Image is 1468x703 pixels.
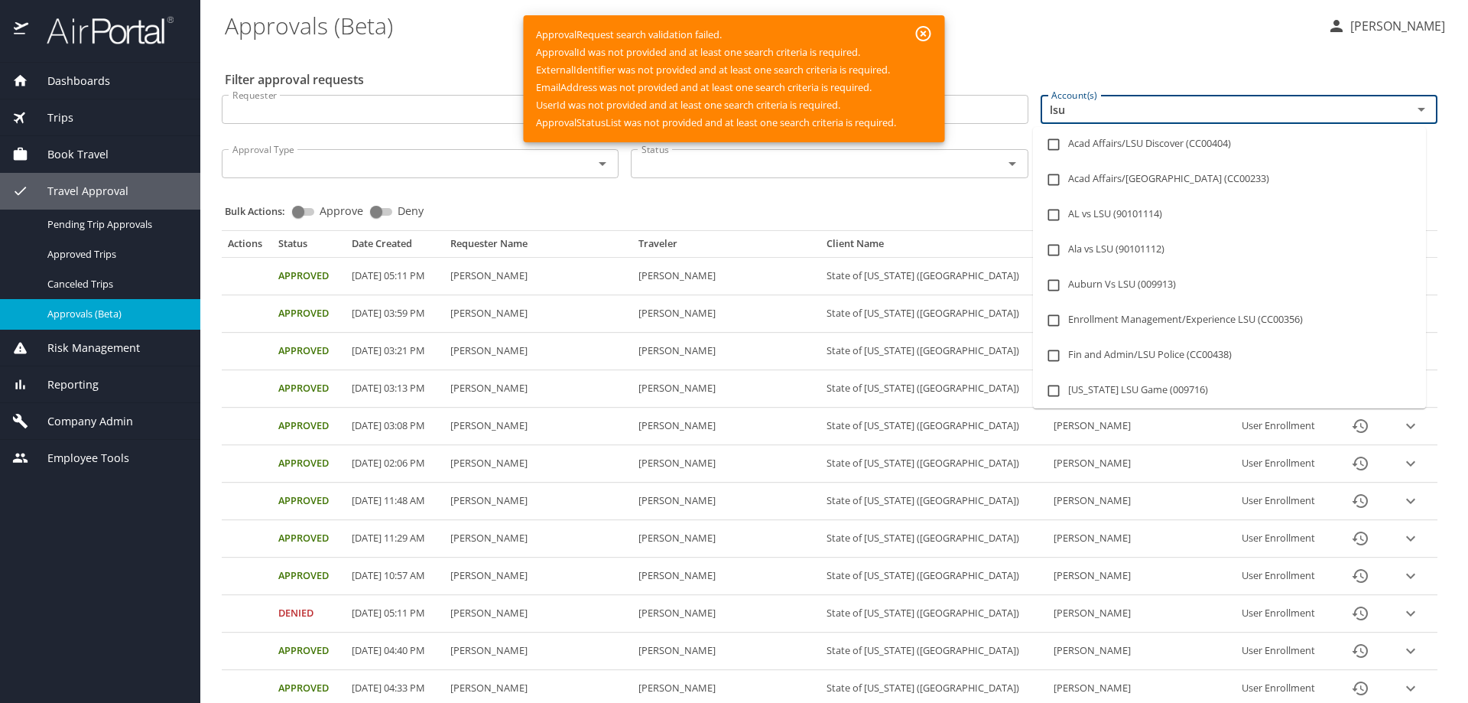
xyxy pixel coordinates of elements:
td: [PERSON_NAME] [632,295,820,333]
button: expand row [1399,602,1422,625]
td: [DATE] 02:06 PM [346,445,444,483]
td: [PERSON_NAME] [1047,520,1236,558]
span: Approve [320,206,363,216]
p: Bulk Actions: [225,204,297,218]
td: [PERSON_NAME] [1047,445,1236,483]
td: State of [US_STATE] ([GEOGRAPHIC_DATA]) [820,408,1047,445]
button: expand row [1399,415,1422,438]
span: Approvals (Beta) [47,307,182,321]
img: icon-airportal.png [14,15,30,45]
td: [PERSON_NAME] [632,520,820,558]
td: Approved [272,258,346,295]
span: Book Travel [28,146,109,163]
td: [PERSON_NAME] [632,483,820,520]
span: Deny [398,206,424,216]
td: State of [US_STATE] ([GEOGRAPHIC_DATA]) [820,633,1047,670]
td: [PERSON_NAME] [1047,558,1236,595]
li: Acad Affairs/LSU Discover (CC00404) [1033,127,1426,162]
td: State of [US_STATE] ([GEOGRAPHIC_DATA]) [820,445,1047,483]
li: [US_STATE] LSU Game (009716) [1033,373,1426,408]
td: [PERSON_NAME] [444,258,632,295]
h1: Approvals (Beta) [225,2,1315,49]
td: State of [US_STATE] ([GEOGRAPHIC_DATA]) [820,295,1047,333]
img: airportal-logo.png [30,15,174,45]
td: [PERSON_NAME] [444,295,632,333]
td: [DATE] 03:59 PM [346,295,444,333]
li: Acad Affairs/[GEOGRAPHIC_DATA] (CC00233) [1033,162,1426,197]
td: Approved [272,370,346,408]
td: [PERSON_NAME] [632,258,820,295]
td: State of [US_STATE] ([GEOGRAPHIC_DATA]) [820,333,1047,370]
td: [PERSON_NAME] [632,595,820,633]
span: Company Admin [28,413,133,430]
td: [PERSON_NAME] [632,370,820,408]
h2: Filter approval requests [225,67,364,92]
td: [DATE] 10:57 AM [346,558,444,595]
span: Reporting [28,376,99,393]
button: History [1342,520,1379,557]
div: ApprovalRequest search validation failed. ApprovalId was not provided and at least one search cri... [536,20,896,138]
button: [PERSON_NAME] [1321,12,1451,40]
td: Denied [272,595,346,633]
td: [PERSON_NAME] [1047,408,1236,445]
td: Approved [272,483,346,520]
td: [DATE] 03:21 PM [346,333,444,370]
td: [DATE] 05:11 PM [346,595,444,633]
td: [PERSON_NAME] [632,445,820,483]
button: expand row [1399,490,1422,513]
td: [PERSON_NAME] [632,558,820,595]
button: expand row [1399,527,1422,550]
button: expand row [1399,452,1422,475]
button: Open [592,153,613,174]
td: User Enrollment [1236,595,1334,633]
th: Status [272,237,346,257]
td: [PERSON_NAME] [1047,595,1236,633]
td: [DATE] 04:40 PM [346,633,444,670]
td: Approved [272,333,346,370]
td: [PERSON_NAME] [1047,633,1236,670]
li: Auburn Vs LSU (009913) [1033,268,1426,303]
td: Approved [272,558,346,595]
th: Client Name [820,237,1047,257]
td: [PERSON_NAME] [444,333,632,370]
td: [DATE] 03:08 PM [346,408,444,445]
td: User Enrollment [1236,520,1334,558]
td: [DATE] 11:48 AM [346,483,444,520]
button: expand row [1399,640,1422,662]
td: [PERSON_NAME] [444,633,632,670]
button: Close [1411,99,1432,120]
td: Approved [272,633,346,670]
td: [PERSON_NAME] [632,333,820,370]
button: expand row [1399,565,1422,587]
th: Actions [222,237,272,257]
td: Approved [272,520,346,558]
td: [PERSON_NAME] [444,370,632,408]
td: State of [US_STATE] ([GEOGRAPHIC_DATA]) [820,258,1047,295]
td: [PERSON_NAME] [632,633,820,670]
td: [PERSON_NAME] [632,408,820,445]
td: Approved [272,408,346,445]
span: Trips [28,109,73,126]
li: Ala vs LSU (90101112) [1033,233,1426,268]
button: History [1342,445,1379,482]
td: Approved [272,445,346,483]
span: Pending Trip Approvals [47,217,182,232]
td: State of [US_STATE] ([GEOGRAPHIC_DATA]) [820,558,1047,595]
span: Travel Approval [28,183,128,200]
button: History [1342,595,1379,632]
td: User Enrollment [1236,483,1334,520]
td: [PERSON_NAME] [1047,483,1236,520]
button: History [1342,633,1379,669]
li: Fin and Admin/LSU Police (CC00438) [1033,338,1426,373]
button: Open [1002,153,1023,174]
th: Traveler [632,237,820,257]
span: Risk Management [28,340,140,356]
p: [PERSON_NAME] [1346,17,1445,35]
td: [DATE] 05:11 PM [346,258,444,295]
th: Requester Name [444,237,632,257]
td: State of [US_STATE] ([GEOGRAPHIC_DATA]) [820,595,1047,633]
td: User Enrollment [1236,445,1334,483]
td: [DATE] 03:13 PM [346,370,444,408]
span: Approved Trips [47,247,182,262]
span: Canceled Trips [47,277,182,291]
